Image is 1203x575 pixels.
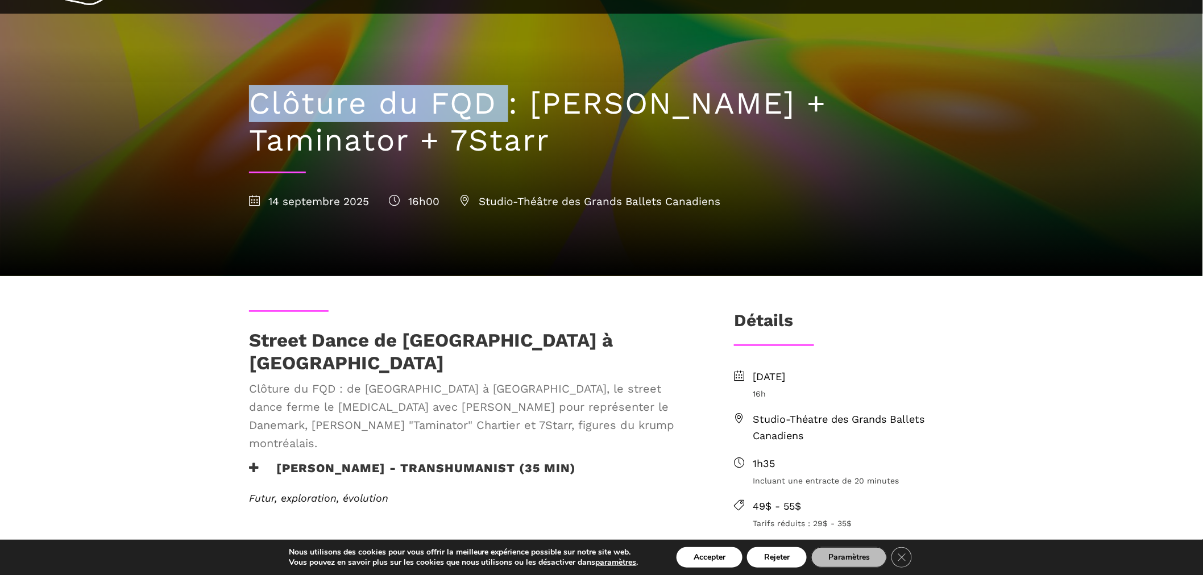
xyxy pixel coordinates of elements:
[753,388,954,400] span: 16h
[249,492,388,504] span: Futur, exploration, évolution
[249,329,697,374] h1: Street Dance de [GEOGRAPHIC_DATA] à [GEOGRAPHIC_DATA]
[249,461,576,489] h3: [PERSON_NAME] - TRANSHUMANIST (35 min)
[891,547,912,568] button: Close GDPR Cookie Banner
[753,369,954,385] span: [DATE]
[289,557,638,568] p: Vous pouvez en savoir plus sur les cookies que nous utilisons ou les désactiver dans .
[734,310,793,339] h3: Détails
[753,498,954,515] span: 49$ - 55$
[753,474,954,487] span: Incluant une entracte de 20 minutes
[289,547,638,557] p: Nous utilisons des cookies pour vous offrir la meilleure expérience possible sur notre site web.
[249,536,317,564] h4: Entracte
[677,547,742,568] button: Accepter
[249,380,697,452] span: Clôture du FQD : de [GEOGRAPHIC_DATA] à [GEOGRAPHIC_DATA], le street dance ferme le [MEDICAL_DATA...
[811,547,887,568] button: Paramètres
[459,195,720,208] span: Studio-Théâtre des Grands Ballets Canadiens
[753,517,954,530] span: Tarifs réduits : 29$ - 35$
[249,195,369,208] span: 14 septembre 2025
[249,85,954,159] h1: Clôture du FQD : [PERSON_NAME] + Taminator + 7Starr
[389,195,439,208] span: 16h00
[753,411,954,444] span: Studio-Théatre des Grands Ballets Canadiens
[753,456,954,472] span: 1h35
[596,557,637,568] button: paramètres
[747,547,807,568] button: Rejeter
